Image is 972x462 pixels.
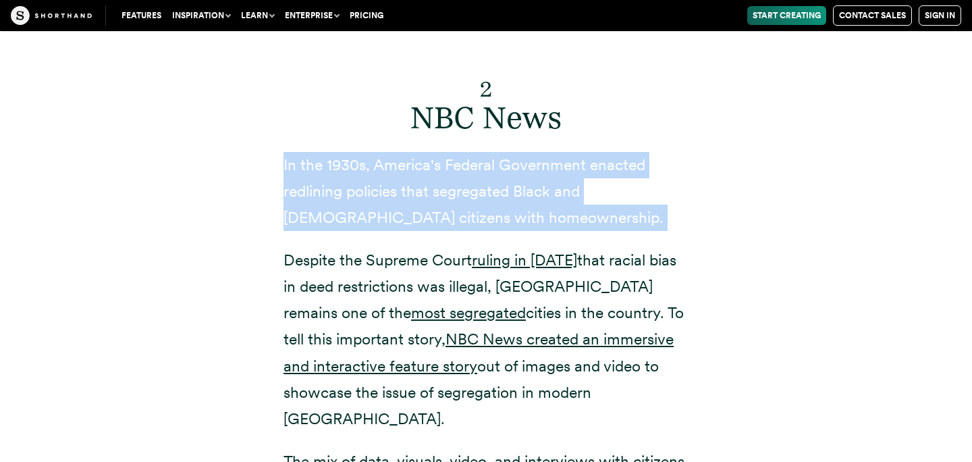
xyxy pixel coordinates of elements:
[283,152,688,231] p: In the 1930s, America's Federal Government enacted redlining policies that segregated Black and [...
[283,61,688,136] h2: NBC News
[11,6,92,25] img: The Craft
[283,247,688,432] p: Despite the Supreme Court that racial bias in deed restrictions was illegal, [GEOGRAPHIC_DATA] re...
[480,76,492,102] sub: 2
[116,6,167,25] a: Features
[344,6,389,25] a: Pricing
[472,251,577,269] a: ruling in [DATE]
[279,6,344,25] button: Enterprise
[283,330,674,375] a: NBC News created an immersive and interactive feature story
[236,6,279,25] button: Learn
[833,5,912,26] a: Contact Sales
[411,303,526,322] a: most segregated
[747,6,826,25] a: Start Creating
[167,6,236,25] button: Inspiration
[919,5,961,26] a: Sign in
